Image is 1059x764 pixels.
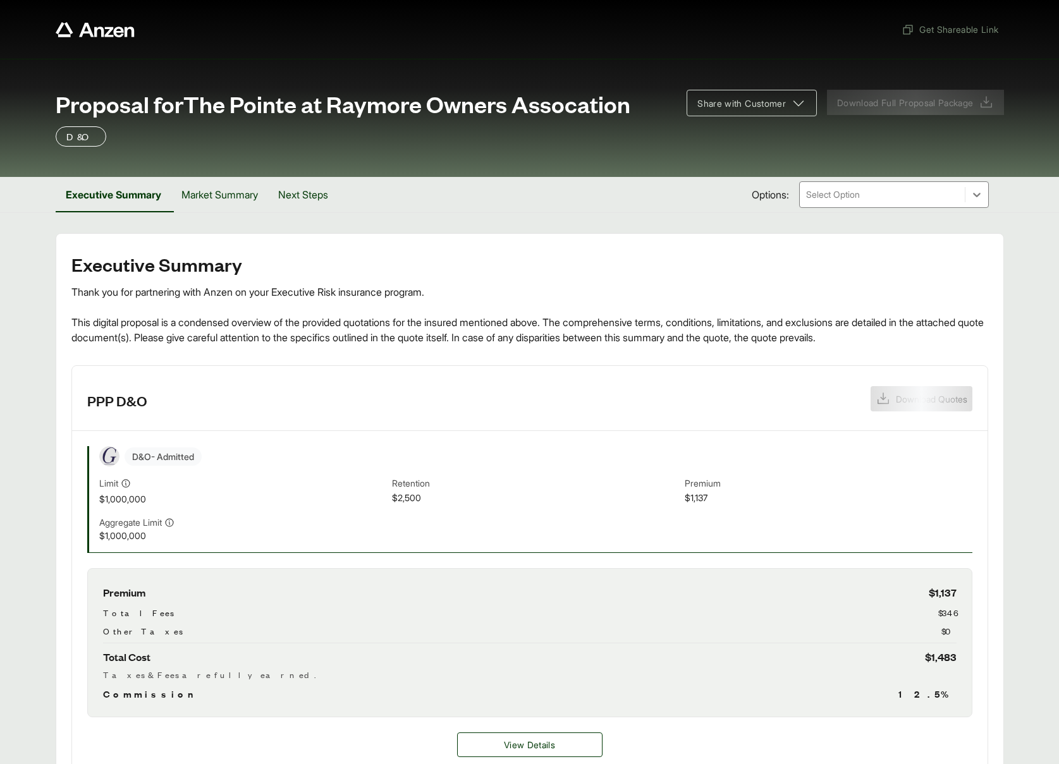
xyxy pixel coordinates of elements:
[898,686,957,701] span: 12.5 %
[938,606,957,619] span: $346
[87,391,147,410] h3: PPP D&O
[171,177,268,212] button: Market Summary
[99,516,162,529] span: Aggregate Limit
[99,492,387,506] span: $1,000,000
[392,476,680,491] span: Retention
[56,91,630,116] span: Proposal for The Pointe at Raymore Owners Assocation
[103,606,174,619] span: Total Fees
[103,686,199,701] span: Commission
[268,177,338,212] button: Next Steps
[504,738,555,751] span: View Details
[103,584,145,601] span: Premium
[697,97,786,110] span: Share with Customer
[457,732,603,757] a: PPP D&O details
[685,476,972,491] span: Premium
[752,187,789,202] span: Options:
[71,254,988,274] h2: Executive Summary
[125,447,202,466] span: D&O - Admitted
[897,18,1003,41] button: Get Shareable Link
[837,96,974,109] span: Download Full Proposal Package
[687,90,817,116] button: Share with Customer
[103,648,150,665] span: Total Cost
[56,22,135,37] a: Anzen website
[457,732,603,757] button: View Details
[71,284,988,345] div: Thank you for partnering with Anzen on your Executive Risk insurance program. This digital propos...
[902,23,998,36] span: Get Shareable Link
[56,177,171,212] button: Executive Summary
[66,129,95,144] p: D&O
[103,668,957,681] div: Taxes & Fees are fully earned.
[100,447,119,466] img: Greenwich
[929,584,957,601] span: $1,137
[685,491,972,506] span: $1,137
[103,624,183,638] span: Other Taxes
[925,648,957,665] span: $1,483
[99,476,118,490] span: Limit
[941,624,957,638] span: $0
[99,529,387,542] span: $1,000,000
[392,491,680,506] span: $2,500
